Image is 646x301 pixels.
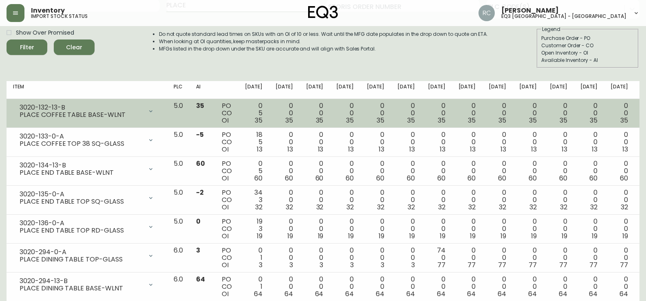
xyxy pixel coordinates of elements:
div: 0 0 [580,218,598,240]
span: 13 [409,145,415,154]
span: 13 [500,145,506,154]
div: 0 0 [397,247,415,269]
div: 0 0 [489,102,506,124]
div: 0 0 [611,160,628,182]
div: 0 0 [336,160,354,182]
th: [DATE] [604,81,635,99]
div: 0 0 [580,247,598,269]
div: 0 0 [611,102,628,124]
div: 0 0 [459,189,476,211]
th: [DATE] [269,81,300,99]
th: [DATE] [513,81,543,99]
span: 3 [411,260,415,270]
div: 3020-132-13-B [20,104,143,111]
span: 3 [381,260,384,270]
div: 0 0 [489,131,506,153]
div: 3020-294-0-APLACE DINING TABLE TOP-GLASS [13,247,161,265]
span: 64 [376,289,384,299]
div: 0 0 [489,189,506,211]
span: 77 [498,260,506,270]
span: 64 [528,289,537,299]
th: Item [7,81,167,99]
th: [DATE] [452,81,483,99]
div: 0 0 [306,276,324,298]
div: 0 0 [306,160,324,182]
div: 0 0 [367,131,384,153]
div: PO CO [222,247,232,269]
span: 32 [621,202,628,212]
span: 3 [320,260,323,270]
div: PO CO [222,218,232,240]
div: 0 1 [245,276,262,298]
span: OI [222,145,229,154]
span: 60 [315,174,324,183]
span: [PERSON_NAME] [501,7,559,14]
span: 64 [315,289,324,299]
div: 0 0 [276,276,293,298]
div: 0 0 [580,160,598,182]
div: 0 0 [397,160,415,182]
div: 3020-135-0-A [20,191,143,198]
span: 13 [318,145,324,154]
span: 13 [592,145,597,154]
span: 64 [437,289,445,299]
h5: eq3 [GEOGRAPHIC_DATA] - [GEOGRAPHIC_DATA] [501,14,626,19]
th: [DATE] [391,81,421,99]
div: 18 5 [245,131,262,153]
span: 60 [254,174,262,183]
span: 13 [379,145,384,154]
div: 0 0 [397,102,415,124]
img: 75cc83b809079a11c15b21e94bbc0507 [478,5,495,21]
div: 0 5 [245,160,262,182]
div: 0 0 [367,247,384,269]
span: OI [222,260,229,270]
span: OI [222,116,229,125]
li: MFGs listed in the drop down under the SKU are accurate and will align with Sales Portal. [159,45,488,53]
div: 3020-136-0-A [20,220,143,227]
button: Clear [54,40,95,55]
span: OI [222,202,229,212]
span: 60 [467,174,476,183]
span: 19 [500,231,506,241]
span: 60 [285,174,293,183]
div: 0 0 [550,160,567,182]
span: 32 [408,202,415,212]
th: [DATE] [360,81,391,99]
div: Customer Order - CO [541,42,634,49]
div: PLACE DINING TABLE BASE-WLNT [20,285,143,292]
div: PLACE COFFEE TABLE BASE-WLNT [20,111,143,119]
div: 0 0 [519,218,537,240]
span: 13 [470,145,476,154]
div: 0 0 [459,131,476,153]
div: 3020-132-13-BPLACE COFFEE TABLE BASE-WLNT [13,102,161,120]
div: PLACE COFFEE TOP 38 SQ-GLASS [20,140,143,147]
span: 32 [286,202,293,212]
td: 5.0 [167,157,190,186]
span: 13 [562,145,567,154]
button: Filter [7,40,47,55]
span: 64 [254,289,262,299]
span: 19 [409,231,415,241]
div: PO CO [222,102,232,124]
div: 0 0 [489,247,506,269]
div: 0 0 [489,218,506,240]
span: 77 [467,260,476,270]
td: 5.0 [167,99,190,128]
div: PO CO [222,276,232,298]
span: 19 [440,231,445,241]
div: 0 0 [611,189,628,211]
span: 32 [316,202,324,212]
span: 3 [259,260,262,270]
div: 0 0 [580,131,598,153]
span: 60 [346,174,354,183]
span: 60 [529,174,537,183]
div: PLACE END TABLE TOP RD-GLASS [20,227,143,234]
div: 0 0 [276,102,293,124]
div: 0 0 [550,247,567,269]
th: [DATE] [330,81,360,99]
span: 77 [589,260,597,270]
div: 0 0 [276,247,293,269]
legend: Legend [541,26,561,33]
span: 19 [257,231,262,241]
span: 60 [559,174,567,183]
